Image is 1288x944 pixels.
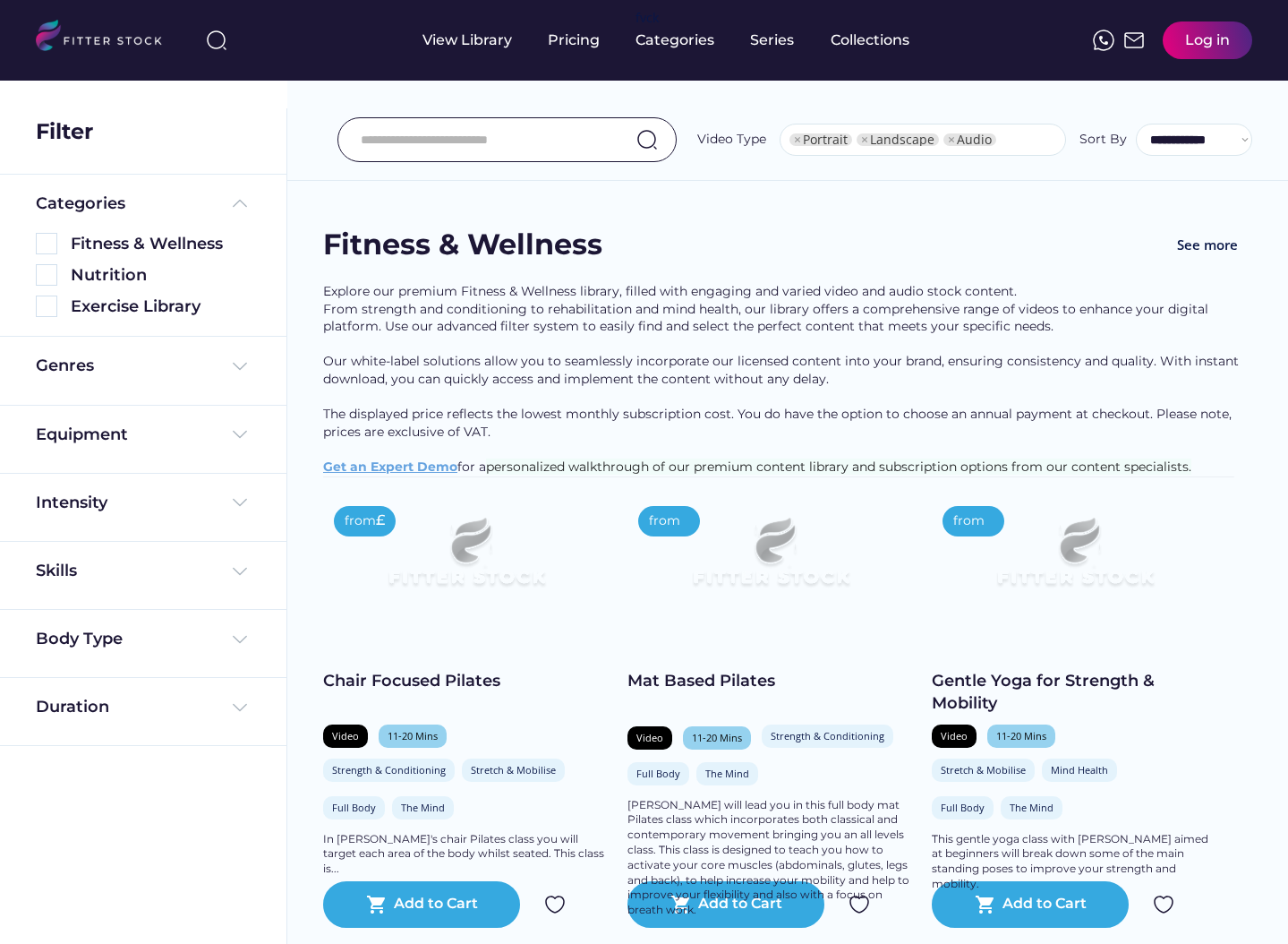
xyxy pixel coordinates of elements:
[635,9,659,27] div: fvck
[1079,131,1127,149] div: Sort By
[36,560,81,582] div: Skills
[36,492,107,514] div: Intensity
[352,495,581,624] img: Frame%2079%20%281%29.svg
[36,20,177,56] img: LOGO.svg
[548,30,600,50] div: Pricing
[229,424,251,445] img: Frame%20%284%29.svg
[229,492,251,513] img: Frame%20%284%29.svg
[705,767,749,780] div: The Mind
[229,629,251,650] img: Frame%20%284%29.svg
[941,801,985,814] div: Full Body
[229,561,251,582] img: Frame%20%284%29.svg
[71,264,251,287] div: Nutrition
[692,731,742,744] div: 11-20 Mins
[323,670,610,692] div: Chair Focused Pilates
[975,894,996,915] button: shopping_cart
[332,729,359,742] div: Video
[953,512,985,530] div: from
[323,832,610,877] div: In [PERSON_NAME]'s chair Pilates class you will target each area of the body whilst seated. This ...
[861,133,868,146] span: ×
[750,30,795,50] div: Series
[376,511,385,530] div: £
[1185,30,1230,50] div: Log in
[71,296,251,318] div: Exercise Library
[36,233,57,254] img: Rectangle%205126.svg
[789,133,852,146] li: Portrait
[1123,30,1145,51] img: Frame%2051.svg
[649,512,680,530] div: from
[794,133,801,146] span: ×
[1093,30,1114,51] img: meteor-icons_whatsapp%20%281%29.svg
[831,30,909,50] div: Collections
[1163,225,1252,265] button: See more
[635,30,714,50] div: Categories
[943,133,996,146] li: Audio
[36,628,123,650] div: Body Type
[471,763,556,777] div: Stretch & Mobilise
[771,729,884,742] div: Strength & Conditioning
[544,894,566,915] img: Group%201000002324.svg
[229,697,251,718] img: Frame%20%284%29.svg
[36,116,93,147] div: Filter
[941,763,1026,777] div: Stretch & Mobilise
[422,30,512,50] div: View Library
[229,193,251,214] img: Frame%20%285%29.svg
[229,356,251,377] img: Frame%20%284%29.svg
[636,767,680,780] div: Full Body
[36,355,94,377] div: Genres
[1153,894,1174,915] img: Group%201000002324.svg
[1051,763,1108,777] div: Mind Health
[1010,801,1053,814] div: The Mind
[323,225,602,265] div: Fitness & Wellness
[932,670,1218,715] div: Gentle Yoga for Strength & Mobility
[323,459,457,475] a: Get an Expert Demo
[36,296,57,317] img: Rectangle%205126.svg
[996,729,1046,742] div: 11-20 Mins
[401,801,445,814] div: The Mind
[627,670,914,692] div: Mat Based Pilates
[36,696,109,718] div: Duration
[636,731,663,744] div: Video
[323,406,1235,440] span: The displayed price reflects the lowest monthly subscription cost. You do have the option to choo...
[71,233,251,255] div: Fitness & Wellness
[960,495,1190,624] img: Frame%2079%20%281%29.svg
[323,283,1252,476] div: Explore our premium Fitness & Wellness library, filled with engaging and varied video and audio s...
[857,133,939,146] li: Landscape
[36,193,125,215] div: Categories
[636,129,658,150] img: search-normal.svg
[394,894,478,915] div: Add to Cart
[486,459,1191,475] span: personalized walkthrough of our premium content library and subscription options from our content...
[332,801,376,814] div: Full Body
[932,832,1218,892] div: This gentle yoga class with [PERSON_NAME] aimed at beginners will break down some of the main sta...
[1002,894,1087,915] div: Add to Cart
[36,424,128,446] div: Equipment
[941,729,968,742] div: Video
[366,894,388,915] button: shopping_cart
[627,798,914,918] div: [PERSON_NAME] will lead you in this full body mat Pilates class which incorporates both classical...
[206,30,227,51] img: search-normal%203.svg
[332,763,446,777] div: Strength & Conditioning
[388,729,438,742] div: 11-20 Mins
[697,131,766,149] div: Video Type
[36,264,57,286] img: Rectangle%205126.svg
[948,133,955,146] span: ×
[656,495,885,624] img: Frame%2079%20%281%29.svg
[345,512,376,530] div: from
